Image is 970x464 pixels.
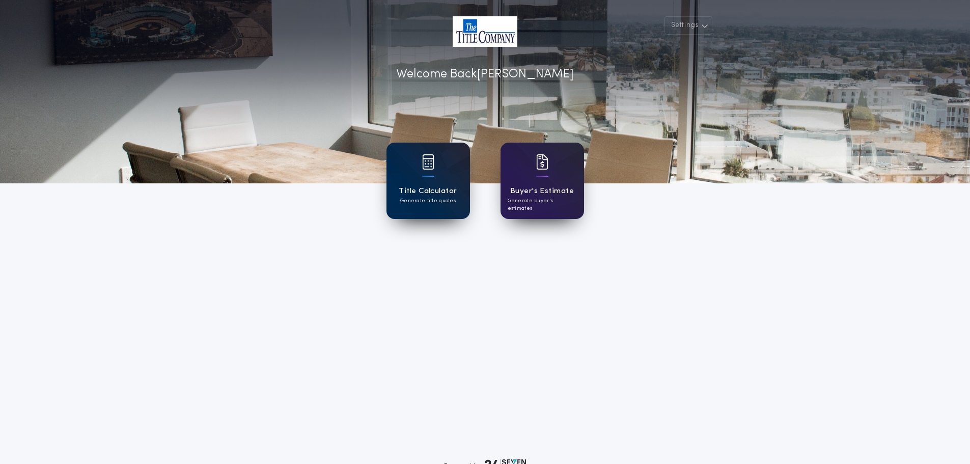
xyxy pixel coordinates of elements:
img: card icon [422,154,434,170]
img: account-logo [453,16,517,47]
h1: Buyer's Estimate [510,185,574,197]
button: Settings [664,16,712,35]
img: card icon [536,154,548,170]
p: Generate buyer's estimates [508,197,577,212]
p: Generate title quotes [400,197,456,205]
a: card iconTitle CalculatorGenerate title quotes [386,143,470,219]
h1: Title Calculator [399,185,457,197]
a: card iconBuyer's EstimateGenerate buyer's estimates [501,143,584,219]
p: Welcome Back [PERSON_NAME] [396,65,574,84]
